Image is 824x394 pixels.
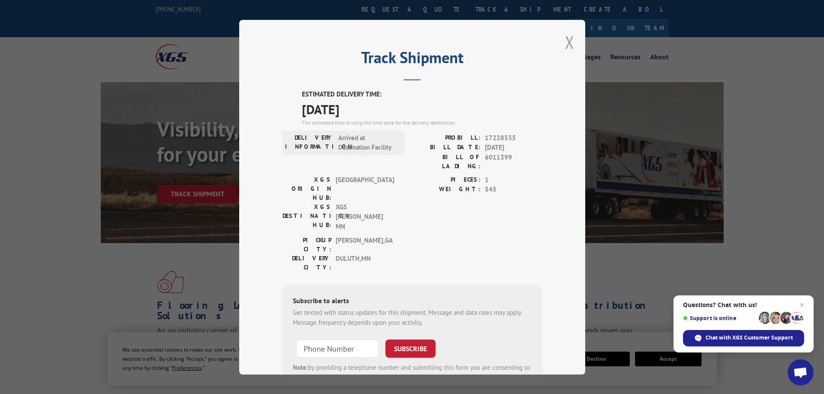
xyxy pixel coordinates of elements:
a: Open chat [788,359,814,385]
label: BILL OF LADING: [412,152,481,170]
span: [GEOGRAPHIC_DATA] [336,175,394,202]
label: DELIVERY CITY: [282,254,331,272]
h2: Track Shipment [282,51,542,68]
label: BILL DATE: [412,143,481,153]
span: [DATE] [485,143,542,153]
button: SUBSCRIBE [385,340,436,358]
span: Questions? Chat with us! [683,301,804,308]
span: [DATE] [302,99,542,119]
div: The estimated time is using the time zone for the delivery destination. [302,119,542,126]
span: DULUTH , MN [336,254,394,272]
button: Close modal [565,31,574,54]
span: XGS [PERSON_NAME] MN [336,202,394,231]
span: Support is online [683,315,756,321]
label: ESTIMATED DELIVERY TIME: [302,90,542,99]
input: Phone Number [296,340,378,358]
span: [PERSON_NAME] , GA [336,236,394,254]
label: PROBILL: [412,133,481,143]
span: 6011399 [485,152,542,170]
label: DELIVERY INFORMATION: [285,133,334,152]
strong: Note: [293,363,308,372]
label: PICKUP CITY: [282,236,331,254]
span: Chat with XGS Customer Support [705,334,793,342]
span: 17228535 [485,133,542,143]
span: 1 [485,175,542,185]
label: PIECES: [412,175,481,185]
div: Get texted with status updates for this shipment. Message and data rates may apply. Message frequ... [293,308,532,327]
label: XGS DESTINATION HUB: [282,202,331,231]
div: Subscribe to alerts [293,295,532,308]
span: Chat with XGS Customer Support [683,330,804,346]
span: 545 [485,185,542,195]
label: WEIGHT: [412,185,481,195]
label: XGS ORIGIN HUB: [282,175,331,202]
span: Arrived at Destination Facility [338,133,397,152]
div: by providing a telephone number and submitting this form you are consenting to be contacted by SM... [293,363,532,392]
